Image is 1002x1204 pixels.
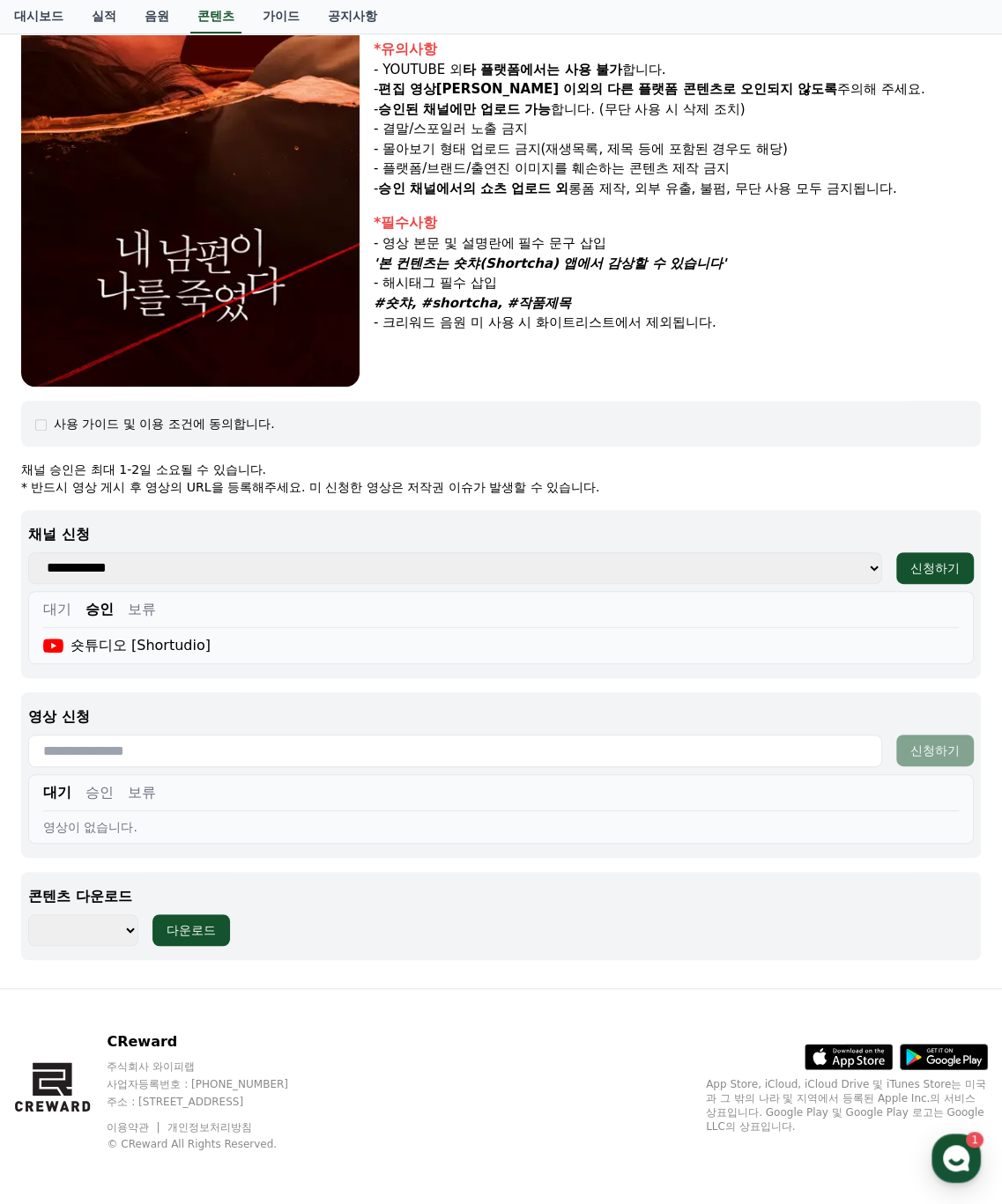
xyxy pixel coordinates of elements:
p: - 플랫폼/브랜드/출연진 이미지를 훼손하는 콘텐츠 제작 금지 [374,159,981,179]
button: 승인 [85,782,114,803]
div: *유의사항 [374,39,981,60]
p: - YOUTUBE 외 합니다. [374,60,981,80]
div: 신청하기 [910,559,960,577]
p: 주식회사 와이피랩 [107,1060,322,1074]
button: 대기 [43,599,71,620]
a: 개인정보처리방침 [167,1121,252,1134]
button: 신청하기 [896,552,974,584]
span: 대화 [161,586,182,600]
span: 홈 [56,585,66,599]
p: App Store, iCloud, iCloud Drive 및 iTunes Store는 미국과 그 밖의 나라 및 지역에서 등록된 Apple Inc.의 서비스 상표입니다. Goo... [706,1077,988,1134]
strong: 다른 플랫폼 콘텐츠로 오인되지 않도록 [607,81,837,97]
p: © CReward All Rights Reserved. [107,1137,322,1151]
p: - 주의해 주세요. [374,79,981,100]
strong: 승인 채널에서의 쇼츠 업로드 외 [378,181,568,196]
p: - 합니다. (무단 사용 시 삭제 조치) [374,100,981,120]
p: 사업자등록번호 : [PHONE_NUMBER] [107,1077,322,1091]
strong: 타 플랫폼에서는 사용 불가 [463,62,622,78]
p: - 몰아보기 형태 업로드 금지(재생목록, 제목 등에 포함된 경우도 해당) [374,139,981,159]
div: *필수사항 [374,212,981,233]
strong: 승인된 채널에만 업로드 가능 [378,101,551,117]
div: 신청하기 [910,742,960,759]
p: CReward [107,1031,322,1053]
button: 승인 [85,599,114,620]
span: 설정 [272,585,293,599]
a: 1대화 [116,558,227,602]
p: 주소 : [STREET_ADDRESS] [107,1095,322,1109]
a: 이용약관 [107,1121,162,1134]
a: 홈 [5,558,116,602]
strong: '본 컨텐츠는 숏챠(Shortcha) 앱에서 감상할 수 있습니다' [374,255,726,271]
div: - 크리워드 음원 미 사용 시 화이트리스트에서 제외됩니다. [374,313,981,333]
div: 영상이 없습니다. [43,818,959,836]
p: - 롱폼 제작, 외부 유출, 불펌, 무단 사용 모두 금지됩니다. [374,179,981,199]
p: * 반드시 영상 게시 후 영상의 URL을 등록해주세요. 미 신청한 영상은 저작권 이슈가 발생할 수 있습니다. [21,478,981,496]
p: 영상 신청 [28,706,974,728]
p: 채널 승인은 최대 1-2일 소요될 수 있습니다. [21,461,981,478]
p: 채널 신청 [28,524,974,545]
div: 숏튜디오 [Shortudio] [43,635,211,656]
div: 사용 가이드 및 이용 조건에 동의합니다. [54,415,275,432]
button: 보류 [128,782,156,803]
strong: #숏챠, #shortcha, #작품제목 [374,295,571,311]
span: 1 [179,558,185,572]
a: 설정 [227,558,338,602]
p: - 결말/스포일러 노출 금지 [374,119,981,139]
p: 콘텐츠 다운로드 [28,886,974,907]
div: - 영상 본문 및 설명란에 필수 문구 삽입 [374,233,981,254]
div: 다운로드 [167,921,216,939]
button: 다운로드 [152,914,230,946]
button: 보류 [128,599,156,620]
button: 대기 [43,782,71,803]
div: - 해시태그 필수 삽입 [374,273,981,293]
button: 신청하기 [896,735,974,766]
strong: 편집 영상[PERSON_NAME] 이외의 [378,81,603,97]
